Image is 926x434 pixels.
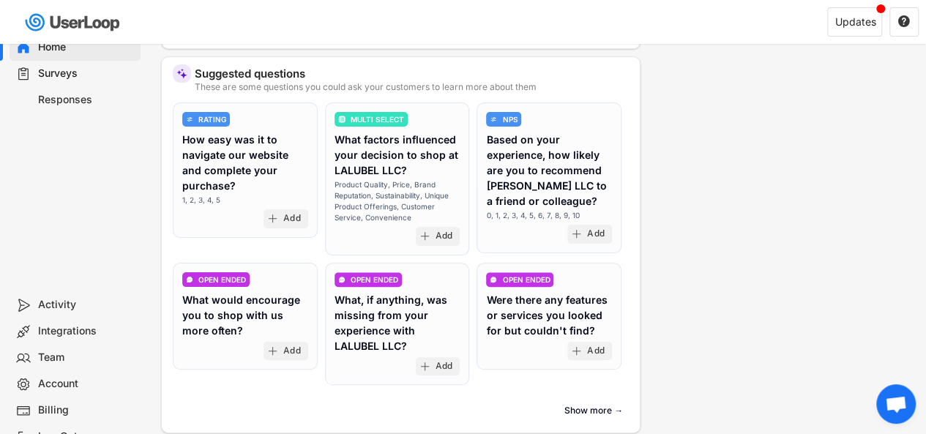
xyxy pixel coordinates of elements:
[486,132,612,209] div: Based on your experience, how likely are you to recommend [PERSON_NAME] LLC to a friend or collea...
[195,83,629,91] div: These are some questions you could ask your customers to learn more about them
[876,384,916,424] a: Ouvrir le chat
[587,228,605,240] div: Add
[897,15,911,29] button: 
[335,292,460,353] div: What, if anything, was missing from your experience with LALUBEL LLC?
[338,276,346,283] img: ConversationMinor.svg
[486,210,579,221] div: 0, 1, 2, 3, 4, 5, 6, 7, 8, 9, 10
[182,292,308,338] div: What would encourage you to shop with us more often?
[195,68,629,79] div: Suggested questions
[335,179,460,223] div: Product Quality, Price, Brand Reputation, Sustainability, Unique Product Offerings, Customer Serv...
[587,345,605,357] div: Add
[38,403,135,417] div: Billing
[502,276,550,283] div: OPEN ENDED
[898,15,910,28] text: 
[38,67,135,81] div: Surveys
[436,231,453,242] div: Add
[283,345,301,357] div: Add
[338,116,346,123] img: ListMajor.svg
[22,7,125,37] img: userloop-logo-01.svg
[182,132,308,193] div: How easy was it to navigate our website and complete your purchase?
[38,351,135,364] div: Team
[186,116,193,123] img: AdjustIcon.svg
[182,195,220,206] div: 1, 2, 3, 4, 5
[490,116,497,123] img: AdjustIcon.svg
[186,276,193,283] img: ConversationMinor.svg
[351,276,398,283] div: OPEN ENDED
[351,116,404,123] div: MULTI SELECT
[486,292,612,338] div: Were there any features or services you looked for but couldn't find?
[38,93,135,107] div: Responses
[38,298,135,312] div: Activity
[283,213,301,225] div: Add
[198,116,226,123] div: RATING
[502,116,518,123] div: NPS
[559,400,629,422] button: Show more →
[335,132,460,178] div: What factors influenced your decision to shop at LALUBEL LLC?
[436,361,453,373] div: Add
[38,377,135,391] div: Account
[38,40,135,54] div: Home
[198,276,246,283] div: OPEN ENDED
[490,276,497,283] img: ConversationMinor.svg
[176,68,187,79] img: MagicMajor%20%28Purple%29.svg
[835,17,876,27] div: Updates
[38,324,135,338] div: Integrations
